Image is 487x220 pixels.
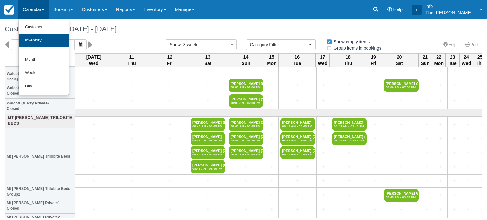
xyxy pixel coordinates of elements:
[191,146,225,159] a: [PERSON_NAME] (2)08:45 AM - 03:45 PM
[246,39,316,50] button: Category Filter
[267,163,277,170] a: +
[229,118,263,131] a: [PERSON_NAME] (3)08:45 AM - 03:45 PM
[114,68,149,74] a: +
[280,192,315,198] a: +
[477,178,487,184] a: +
[412,5,422,15] div: i
[370,192,380,198] a: +
[153,149,187,156] a: +
[191,206,225,213] a: +
[436,192,446,198] a: +
[76,206,111,213] a: +
[267,178,277,184] a: +
[422,206,432,213] a: +
[477,121,487,128] a: +
[76,97,111,104] a: +
[463,97,473,104] a: +
[384,149,419,156] a: +
[477,192,487,198] a: +
[384,163,419,170] a: +
[153,68,187,74] a: +
[384,178,419,184] a: +
[332,68,367,74] a: +
[370,206,380,213] a: +
[332,163,367,170] a: +
[384,135,419,142] a: +
[229,146,263,159] a: [PERSON_NAME] (7)08:45 AM - 03:45 PM
[477,206,487,213] a: +
[191,192,225,198] a: +
[267,82,277,89] a: +
[4,5,14,15] img: checkfront-main-nav-mini-logo.png
[153,163,187,170] a: +
[463,121,473,128] a: +
[477,135,487,142] a: +
[318,178,328,184] a: +
[370,178,380,184] a: +
[463,178,473,184] a: +
[370,149,380,156] a: +
[265,53,279,67] th: 15 Mon
[181,42,199,47] span: : 3 weeks
[422,135,432,142] a: +
[76,135,111,142] a: +
[280,68,315,74] a: +
[318,121,328,128] a: +
[463,149,473,156] a: +
[114,163,149,170] a: +
[153,135,187,142] a: +
[282,153,313,156] em: 08:45 AM - 03:45 PM
[153,178,187,184] a: +
[229,79,263,92] a: [PERSON_NAME] (9)08:00 AM - 07:00 PM
[332,178,367,184] a: +
[449,68,459,74] a: +
[436,97,446,104] a: +
[432,53,446,67] th: 22 Mon
[473,53,487,67] th: 25 Thu
[436,135,446,142] a: +
[5,25,482,33] h1: Customer Calendar
[191,82,225,89] a: +
[76,68,111,74] a: +
[189,53,227,67] th: 13 Sat
[229,192,263,198] a: +
[280,97,315,104] a: +
[76,121,111,128] a: +
[280,82,315,89] a: +
[267,192,277,198] a: +
[267,135,277,142] a: +
[463,82,473,89] a: +
[280,163,315,170] a: +
[280,206,315,213] a: +
[114,192,149,198] a: +
[191,132,225,145] a: [PERSON_NAME]08:45 AM - 03:45 PM
[332,206,367,213] a: +
[267,206,277,213] a: +
[449,135,459,142] a: +
[326,46,386,50] span: Group items in bookings
[425,9,476,16] p: The [PERSON_NAME] Shale Geoscience Foundation
[231,153,261,156] em: 08:45 AM - 03:45 PM
[463,163,473,170] a: +
[75,53,113,67] th: [DATE] Wed
[384,121,419,128] a: +
[279,53,316,67] th: 16 Tue
[329,53,367,67] th: 18 Thu
[191,68,225,74] a: +
[267,68,277,74] a: +
[449,192,459,198] a: +
[5,98,75,114] th: Walcott Quarry Private2 Closed
[436,163,446,170] a: +
[449,97,459,104] a: +
[332,97,367,104] a: +
[151,53,189,67] th: 12 Fri
[114,206,149,213] a: +
[367,53,380,67] th: 19 Fri
[387,7,392,12] i: Help
[5,128,75,185] th: Mt [PERSON_NAME] Trilobite Beds
[229,163,263,170] a: +
[114,97,149,104] a: +
[318,97,328,104] a: +
[384,68,419,74] a: +
[229,206,263,213] a: +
